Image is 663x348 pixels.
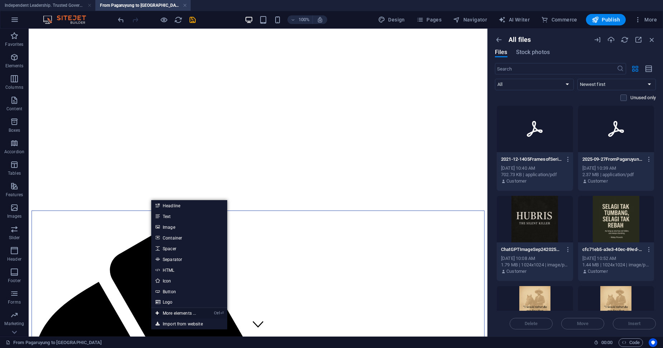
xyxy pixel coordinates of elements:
i: URL import [593,36,601,44]
div: Design (Ctrl+Alt+Y) [375,14,408,25]
i: Reload [621,36,629,44]
p: Boxes [9,127,20,133]
a: Import from website [151,319,227,329]
span: 00 00 [601,338,612,347]
p: cfc71eb5-a3e3-40ec-89ed-e1a6e923fd14-mQfJqlOA9D3yLJZt8uublA.png [582,246,643,253]
button: Design [375,14,408,25]
p: Customer [506,178,526,184]
button: Commerce [538,14,580,25]
button: Publish [586,14,626,25]
p: Displays only files that are not in use on the website. Files added during this session can still... [630,95,656,101]
i: Upload [607,36,615,44]
span: Pages [416,16,442,23]
span: Files [495,48,507,57]
span: Stock photos [516,48,550,57]
h6: Session time [594,338,613,347]
p: Header [7,256,22,262]
button: AI Writer [496,14,533,25]
button: Pages [414,14,444,25]
p: Marketing [4,321,24,327]
span: Code [622,338,640,347]
p: Elements [5,63,24,69]
div: 2.37 MB | application/pdf [582,171,650,178]
a: Headline [151,200,227,211]
p: Customer [588,178,608,184]
a: Ctrl⏎More elements ... [151,308,200,319]
p: Content [6,106,22,112]
a: Button [151,286,227,297]
p: Features [6,192,23,198]
button: save [188,15,197,24]
h4: From Pagaruyung to [GEOGRAPHIC_DATA] [95,1,191,9]
span: Design [378,16,405,23]
a: Icon [151,275,227,286]
button: 100% [287,15,313,24]
span: : [606,340,607,345]
p: Slider [9,235,20,241]
span: Commerce [541,16,577,23]
i: Maximize [634,36,642,44]
p: Customer [588,268,608,275]
div: 702.73 KB | application/pdf [501,171,569,178]
p: 2021-12-1405FramesofSeriMenanti--gP3pIAYhC5C7mH3rkoZWg.pdf [501,156,562,163]
a: Image [151,222,227,232]
i: ⏎ [220,311,224,315]
i: Reload page [174,16,182,24]
div: [DATE] 10:39 AM [582,165,650,171]
p: Columns [5,84,23,90]
a: Container [151,232,227,243]
a: Separator [151,254,227,265]
button: undo [116,15,125,24]
div: [DATE] 10:40 AM [501,165,569,171]
button: More [631,14,660,25]
i: Show all folders [495,36,503,44]
button: Usercentrics [649,338,657,347]
button: Navigator [450,14,490,25]
p: Tables [8,170,21,176]
button: Click here to leave preview mode and continue editing [159,15,168,24]
p: ChatGPTImageSep242025at04_04_25PM-3FOyGO6WJdKy1O4kZOazvg.png [501,246,562,253]
i: Undo: Delete elements (Ctrl+Z) [117,16,125,24]
div: [DATE] 10:52 AM [582,255,650,262]
div: [DATE] 10:08 AM [501,255,569,262]
div: 1.79 MB | 1024x1024 | image/png [501,262,569,268]
span: Navigator [453,16,487,23]
button: Code [619,338,643,347]
span: More [634,16,657,23]
a: Logo [151,297,227,308]
p: Favorites [5,42,23,47]
p: Forms [8,299,21,305]
i: Close [648,36,656,44]
p: Footer [8,278,21,284]
button: reload [174,15,182,24]
p: Images [7,213,22,219]
a: Click to cancel selection. Double-click to open Pages [6,338,102,347]
i: Ctrl [214,311,220,315]
p: All files [509,36,531,44]
i: Save (Ctrl+S) [189,16,197,24]
p: 2025-09-27FromPagaruyungtoSeriMenantiNegeriSembilanPrimer-s81fS9tmj4_rfP16NUTfSA.pdf [582,156,643,163]
p: Customer [506,268,526,275]
span: AI Writer [499,16,530,23]
a: HTML [151,265,227,275]
input: Search [495,63,617,74]
img: Editor Logo [41,15,95,24]
div: 1.44 MB | 1024x1024 | image/png [582,262,650,268]
p: Accordion [4,149,24,155]
h6: 100% [298,15,310,24]
span: Publish [592,16,620,23]
a: Spacer [151,243,227,254]
a: Text [151,211,227,222]
i: On resize automatically adjust zoom level to fit chosen device. [317,16,323,23]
